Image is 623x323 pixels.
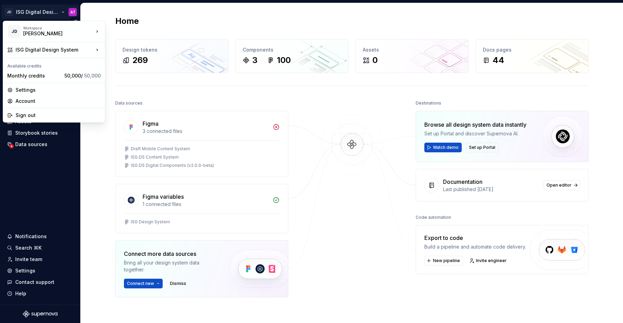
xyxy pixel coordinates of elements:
[16,98,101,105] div: Account
[16,112,101,119] div: Sign out
[8,25,20,38] div: JD
[16,87,101,93] div: Settings
[7,72,62,79] div: Monthly credits
[4,59,103,70] div: Available credits
[64,73,101,79] span: 50,000 /
[23,30,82,37] div: [PERSON_NAME]
[16,46,94,53] div: ISG Digital Design System
[23,26,94,30] div: Workspace
[84,73,101,79] span: 50,000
